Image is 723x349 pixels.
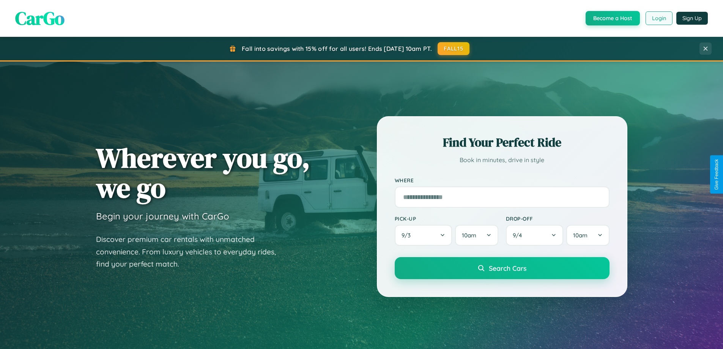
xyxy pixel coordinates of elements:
[438,42,469,55] button: FALL15
[395,155,610,166] p: Book in minutes, drive in style
[242,45,432,52] span: Fall into savings with 15% off for all users! Ends [DATE] 10am PT.
[506,215,610,222] label: Drop-off
[573,232,588,239] span: 10am
[395,257,610,279] button: Search Cars
[566,225,609,246] button: 10am
[676,12,708,25] button: Sign Up
[402,232,414,239] span: 9 / 3
[489,264,526,272] span: Search Cars
[646,11,673,25] button: Login
[506,225,564,246] button: 9/4
[462,232,476,239] span: 10am
[96,233,286,270] p: Discover premium car rentals with unmatched convenience. From luxury vehicles to everyday rides, ...
[714,159,719,190] div: Give Feedback
[395,225,452,246] button: 9/3
[586,11,640,25] button: Become a Host
[15,6,65,31] span: CarGo
[455,225,498,246] button: 10am
[96,210,229,222] h3: Begin your journey with CarGo
[395,134,610,151] h2: Find Your Perfect Ride
[96,143,310,203] h1: Wherever you go, we go
[395,215,498,222] label: Pick-up
[513,232,526,239] span: 9 / 4
[395,177,610,183] label: Where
